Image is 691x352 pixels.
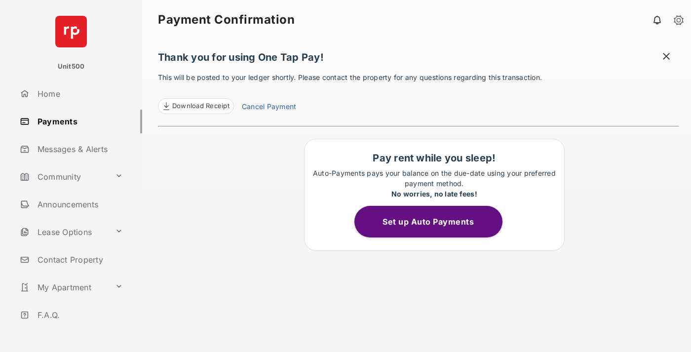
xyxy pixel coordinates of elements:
button: Set up Auto Payments [354,206,502,237]
h1: Pay rent while you sleep! [309,152,559,164]
a: Home [16,82,142,106]
a: Community [16,165,111,189]
a: F.A.Q. [16,303,142,327]
a: Payments [16,110,142,133]
a: Download Receipt [158,98,234,114]
a: Cancel Payment [242,101,296,114]
a: Set up Auto Payments [354,217,514,227]
span: Download Receipt [172,101,230,111]
p: Unit500 [58,62,85,72]
p: This will be posted to your ledger shortly. Please contact the property for any questions regardi... [158,72,679,114]
p: Auto-Payments pays your balance on the due-date using your preferred payment method. [309,168,559,199]
div: No worries, no late fees! [309,189,559,199]
a: Messages & Alerts [16,137,142,161]
img: svg+xml;base64,PHN2ZyB4bWxucz0iaHR0cDovL3d3dy53My5vcmcvMjAwMC9zdmciIHdpZHRoPSI2NCIgaGVpZ2h0PSI2NC... [55,16,87,47]
h1: Thank you for using One Tap Pay! [158,51,679,68]
a: Announcements [16,193,142,216]
strong: Payment Confirmation [158,14,295,26]
a: My Apartment [16,275,111,299]
a: Contact Property [16,248,142,272]
a: Lease Options [16,220,111,244]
